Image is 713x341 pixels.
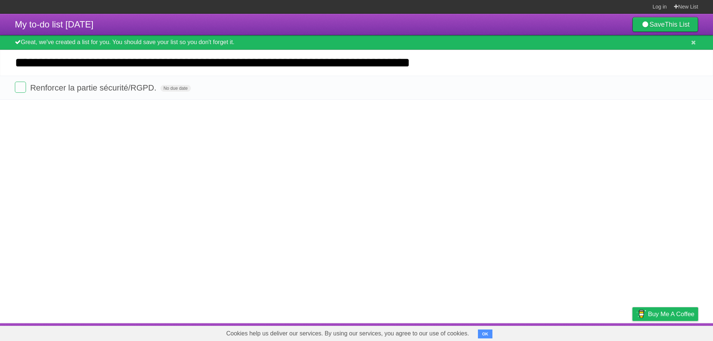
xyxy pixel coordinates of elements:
button: OK [478,329,492,338]
a: Terms [598,325,614,339]
span: No due date [160,85,191,92]
b: This List [665,21,690,28]
span: Buy me a coffee [648,308,694,321]
a: Privacy [623,325,642,339]
label: Done [15,82,26,93]
a: Suggest a feature [651,325,698,339]
img: Buy me a coffee [636,308,646,320]
a: Developers [558,325,588,339]
span: My to-do list [DATE] [15,19,94,29]
span: Cookies help us deliver our services. By using our services, you agree to our use of cookies. [219,326,476,341]
span: Renforcer la partie sécurité/RGPD. [30,83,158,92]
a: About [534,325,549,339]
a: SaveThis List [632,17,698,32]
a: Buy me a coffee [632,307,698,321]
